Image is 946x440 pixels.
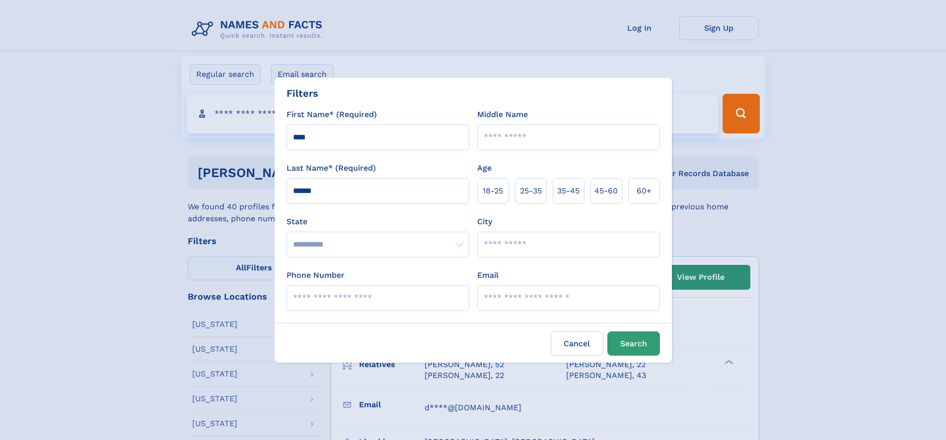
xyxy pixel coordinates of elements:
[477,109,528,121] label: Middle Name
[287,216,469,228] label: State
[287,269,345,281] label: Phone Number
[551,331,603,356] label: Cancel
[520,185,542,197] span: 25‑35
[477,216,492,228] label: City
[287,162,376,174] label: Last Name* (Required)
[607,331,660,356] button: Search
[483,185,503,197] span: 18‑25
[637,185,652,197] span: 60+
[477,162,492,174] label: Age
[557,185,580,197] span: 35‑45
[287,86,318,101] div: Filters
[477,269,499,281] label: Email
[287,109,377,121] label: First Name* (Required)
[594,185,618,197] span: 45‑60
